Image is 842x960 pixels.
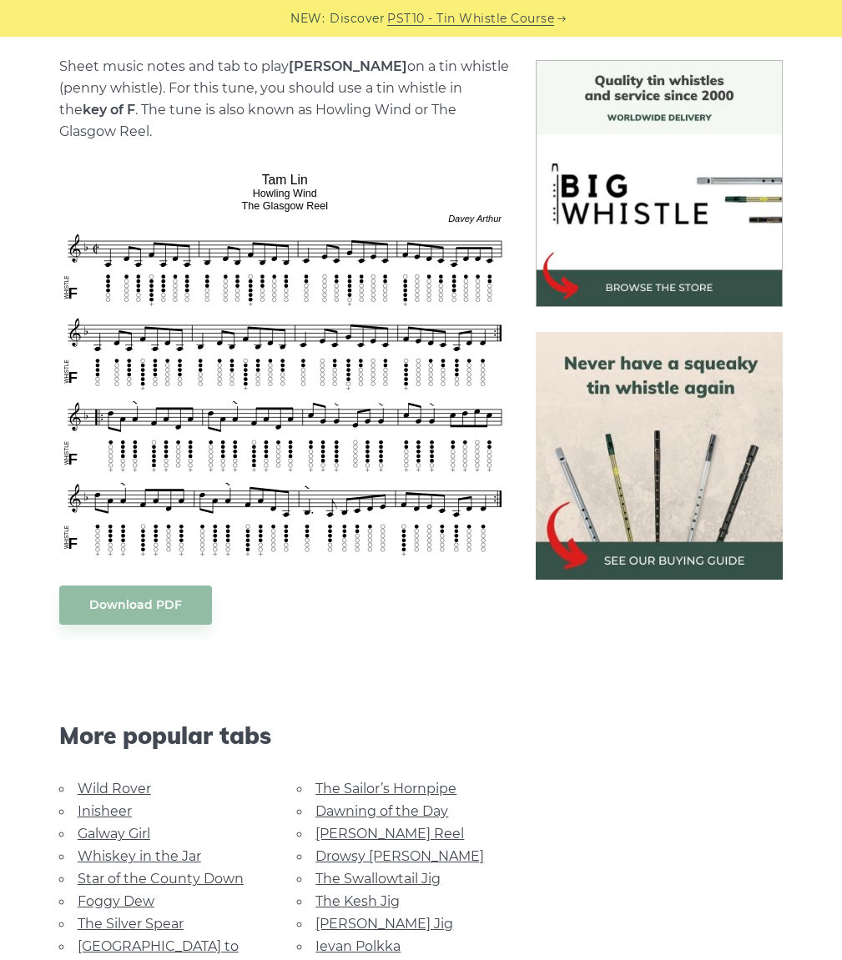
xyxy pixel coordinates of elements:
[59,56,511,143] p: Sheet music notes and tab to play on a tin whistle (penny whistle). For this tune, you should use...
[83,102,135,118] strong: key of F
[59,168,511,560] img: Tam Lin Tin Whistle Tabs & Sheet Music
[78,826,150,842] a: Galway Girl
[330,9,385,28] span: Discover
[387,9,554,28] a: PST10 - Tin Whistle Course
[315,916,453,932] a: [PERSON_NAME] Jig
[78,781,151,797] a: Wild Rover
[289,58,407,74] strong: [PERSON_NAME]
[78,848,201,864] a: Whiskey in the Jar
[59,721,511,750] span: More popular tabs
[78,803,132,819] a: Inisheer
[78,916,184,932] a: The Silver Spear
[59,586,212,625] a: Download PDF
[315,781,456,797] a: The Sailor’s Hornpipe
[315,871,441,887] a: The Swallowtail Jig
[78,893,154,909] a: Foggy Dew
[315,803,448,819] a: Dawning of the Day
[536,332,783,579] img: tin whistle buying guide
[315,848,484,864] a: Drowsy [PERSON_NAME]
[315,826,464,842] a: [PERSON_NAME] Reel
[315,893,400,909] a: The Kesh Jig
[78,871,244,887] a: Star of the County Down
[536,60,783,307] img: BigWhistle Tin Whistle Store
[315,938,401,954] a: Ievan Polkka
[290,9,325,28] span: NEW:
